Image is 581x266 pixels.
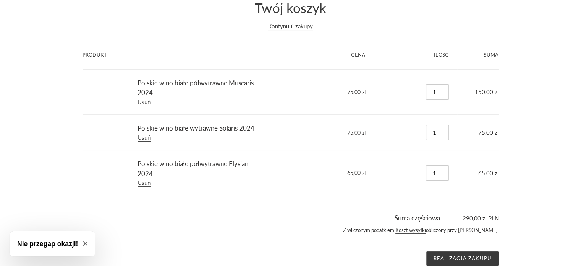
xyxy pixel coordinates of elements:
[278,169,366,177] dd: 65,00 zl
[138,179,151,187] a: Usuń Polskie wino białe półwytrawne Elysian 2024
[466,128,499,137] dd: 75,00 zl
[138,160,248,178] a: Polskie wino białe półwytrawne Elysian 2024
[138,134,151,142] a: Usuń Polskie wino białe wytrawne Solaris 2024
[83,223,499,242] div: Z wliczonym podatkiem. obliczony przy [PERSON_NAME].
[268,23,313,30] a: Kontynuuj zakupy
[278,129,366,137] dd: 75,00 zl
[466,88,499,96] dd: 150,00 zl
[138,124,254,132] a: Polskie wino białe wytrawne Solaris 2024
[395,227,426,234] a: Koszt wysyłki
[138,79,254,97] a: Polskie wino białe półwytrawne Muscaris 2024
[138,98,151,106] a: Usuń Polskie wino białe półwytrawne Muscaris 2024
[442,214,499,223] span: 290,00 zl PLN
[457,41,499,69] th: Suma
[83,41,270,69] th: Produkt
[270,41,374,69] th: Cena
[426,251,499,266] input: Realizacja zakupu
[374,41,457,69] th: Ilość
[278,88,366,96] dd: 75,00 zl
[466,169,499,178] dd: 65,00 zl
[395,214,440,222] span: Suma częściowa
